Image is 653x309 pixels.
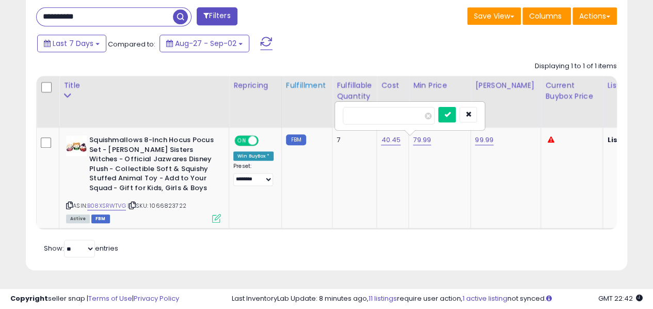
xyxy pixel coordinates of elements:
span: ON [235,136,248,145]
a: B08XSRWTVG [87,202,126,210]
a: Terms of Use [88,293,132,303]
a: 1 active listing [463,293,507,303]
button: Filters [197,7,237,25]
div: seller snap | | [10,294,179,304]
div: Displaying 1 to 1 of 1 items [535,61,617,71]
div: Fulfillable Quantity [337,80,372,102]
div: Preset: [233,163,274,186]
span: Columns [529,11,562,21]
div: Last InventoryLab Update: 8 minutes ago, require user action, not synced. [232,294,643,304]
div: Current Buybox Price [545,80,598,102]
strong: Copyright [10,293,48,303]
div: 7 [337,135,369,145]
div: Cost [381,80,404,91]
div: [PERSON_NAME] [475,80,536,91]
button: Save View [467,7,521,25]
div: ASIN: [66,135,221,222]
div: Win BuyBox * [233,151,274,161]
button: Actions [572,7,617,25]
b: Squishmallows 8-Inch Hocus Pocus Set - [PERSON_NAME] Sisters Witches - Official Jazwares Disney P... [89,135,215,195]
span: | SKU: 1066823722 [128,202,186,210]
span: All listings currently available for purchase on Amazon [66,214,90,223]
a: 40.45 [381,135,401,145]
span: Aug-27 - Sep-02 [175,38,236,49]
a: 99.99 [475,135,493,145]
span: Last 7 Days [53,38,93,49]
span: Show: entries [44,243,118,253]
button: Last 7 Days [37,35,106,52]
div: Repricing [233,80,277,91]
span: FBM [91,214,110,223]
small: FBM [286,134,306,145]
span: 2025-09-11 22:42 GMT [598,293,643,303]
div: Min Price [413,80,466,91]
div: Title [63,80,225,91]
button: Aug-27 - Sep-02 [160,35,249,52]
div: Fulfillment [286,80,328,91]
a: 79.99 [413,135,431,145]
a: Privacy Policy [134,293,179,303]
span: OFF [257,136,274,145]
button: Columns [522,7,571,25]
img: 41AqaoMax4L._SL40_.jpg [66,135,87,156]
a: 11 listings [369,293,397,303]
span: Compared to: [108,39,155,49]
